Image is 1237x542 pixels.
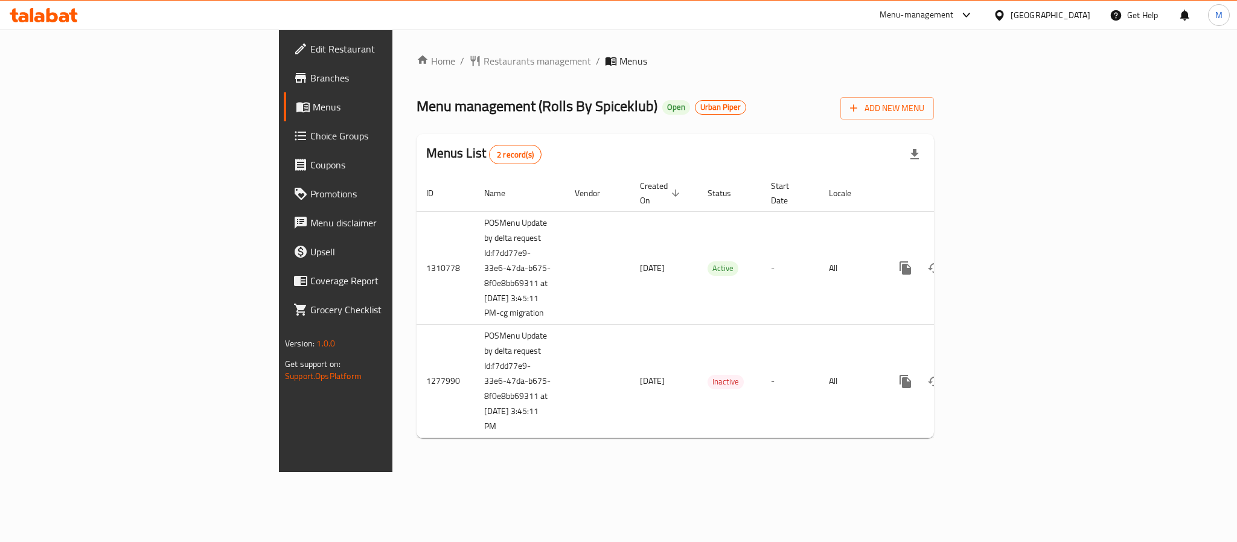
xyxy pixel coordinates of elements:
[708,186,747,200] span: Status
[708,375,744,389] span: Inactive
[284,208,485,237] a: Menu disclaimer
[285,368,362,384] a: Support.OpsPlatform
[920,367,949,396] button: Change Status
[310,129,476,143] span: Choice Groups
[417,54,934,68] nav: breadcrumb
[490,149,541,161] span: 2 record(s)
[640,260,665,276] span: [DATE]
[426,144,542,164] h2: Menus List
[761,325,819,438] td: -
[310,273,476,288] span: Coverage Report
[596,54,600,68] li: /
[310,158,476,172] span: Coupons
[695,102,746,112] span: Urban Piper
[900,140,929,169] div: Export file
[575,186,616,200] span: Vendor
[316,336,335,351] span: 1.0.0
[891,367,920,396] button: more
[1215,8,1223,22] span: M
[640,179,683,208] span: Created On
[484,186,521,200] span: Name
[819,211,881,325] td: All
[771,179,805,208] span: Start Date
[285,336,315,351] span: Version:
[475,211,565,325] td: POSMenu Update by delta request Id:f7dd77e9-33e6-47da-b675-8f0e8bb69311 at [DATE] 3:45:11 PM-cg m...
[708,261,738,276] div: Active
[313,100,476,114] span: Menus
[417,92,657,120] span: Menu management ( Rolls By Spiceklub )
[484,54,591,68] span: Restaurants management
[310,71,476,85] span: Branches
[640,373,665,389] span: [DATE]
[708,261,738,275] span: Active
[284,121,485,150] a: Choice Groups
[284,295,485,324] a: Grocery Checklist
[475,325,565,438] td: POSMenu Update by delta request Id:f7dd77e9-33e6-47da-b675-8f0e8bb69311 at [DATE] 3:45:11 PM
[284,34,485,63] a: Edit Restaurant
[284,150,485,179] a: Coupons
[920,253,949,282] button: Change Status
[284,179,485,208] a: Promotions
[310,302,476,317] span: Grocery Checklist
[310,244,476,259] span: Upsell
[891,253,920,282] button: more
[829,186,867,200] span: Locale
[284,237,485,266] a: Upsell
[417,175,1017,439] table: enhanced table
[1011,8,1090,22] div: [GEOGRAPHIC_DATA]
[662,100,690,115] div: Open
[284,266,485,295] a: Coverage Report
[840,97,934,120] button: Add New Menu
[819,325,881,438] td: All
[761,211,819,325] td: -
[489,145,542,164] div: Total records count
[310,187,476,201] span: Promotions
[880,8,954,22] div: Menu-management
[310,42,476,56] span: Edit Restaurant
[881,175,1017,212] th: Actions
[426,186,449,200] span: ID
[850,101,924,116] span: Add New Menu
[310,215,476,230] span: Menu disclaimer
[284,63,485,92] a: Branches
[284,92,485,121] a: Menus
[619,54,647,68] span: Menus
[285,356,340,372] span: Get support on:
[469,54,591,68] a: Restaurants management
[662,102,690,112] span: Open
